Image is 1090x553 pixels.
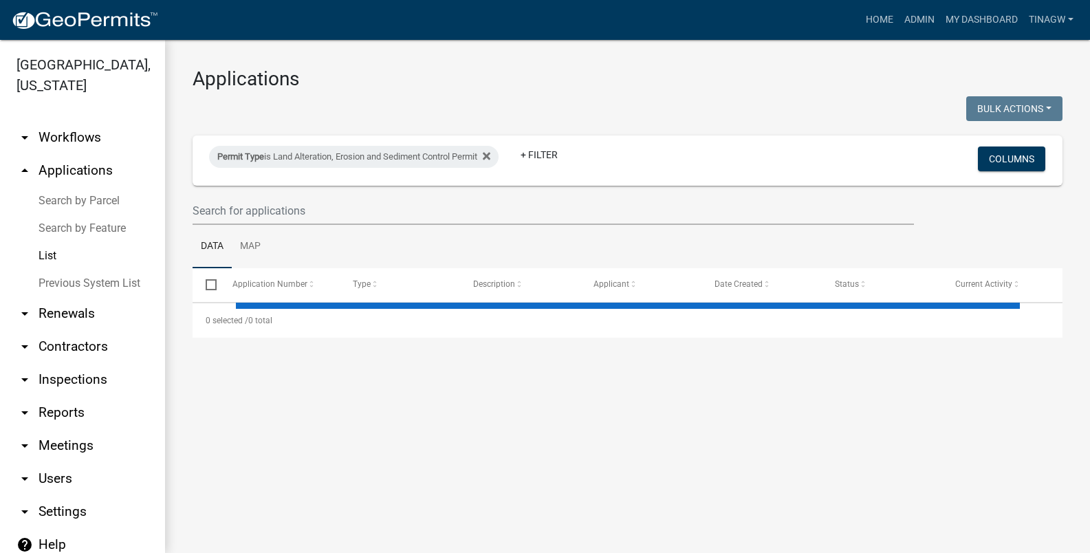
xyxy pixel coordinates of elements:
datatable-header-cell: Date Created [701,268,821,301]
a: TinaGW [1023,7,1079,33]
button: Bulk Actions [966,96,1062,121]
span: Permit Type [217,151,264,162]
span: 0 selected / [206,316,248,325]
i: arrow_drop_down [17,404,33,421]
i: arrow_drop_down [17,338,33,355]
span: Applicant [593,279,629,289]
a: Admin [899,7,940,33]
span: Status [835,279,859,289]
input: Search for applications [193,197,914,225]
i: arrow_drop_down [17,437,33,454]
datatable-header-cell: Current Activity [942,268,1062,301]
i: arrow_drop_down [17,503,33,520]
div: 0 total [193,303,1062,338]
datatable-header-cell: Status [822,268,942,301]
i: arrow_drop_down [17,305,33,322]
button: Columns [978,147,1045,171]
span: Application Number [232,279,307,289]
datatable-header-cell: Application Number [219,268,339,301]
a: Data [193,225,232,269]
span: Date Created [715,279,763,289]
i: help [17,536,33,553]
datatable-header-cell: Select [193,268,219,301]
datatable-header-cell: Applicant [580,268,701,301]
div: is Land Alteration, Erosion and Sediment Control Permit [209,146,499,168]
span: Description [473,279,515,289]
datatable-header-cell: Type [340,268,460,301]
a: My Dashboard [940,7,1023,33]
a: Home [860,7,899,33]
i: arrow_drop_down [17,371,33,388]
i: arrow_drop_up [17,162,33,179]
a: Map [232,225,269,269]
span: Current Activity [955,279,1012,289]
i: arrow_drop_down [17,129,33,146]
a: + Filter [510,142,569,167]
span: Type [353,279,371,289]
i: arrow_drop_down [17,470,33,487]
h3: Applications [193,67,1062,91]
datatable-header-cell: Description [460,268,580,301]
